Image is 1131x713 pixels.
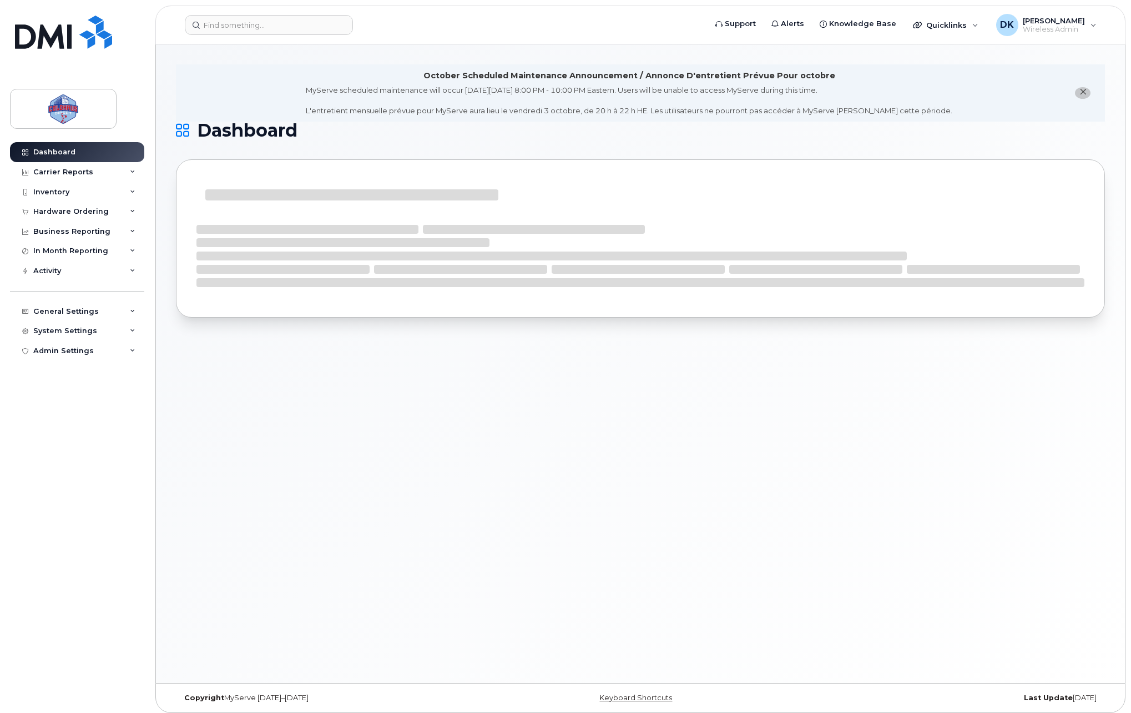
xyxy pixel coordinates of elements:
[306,85,952,116] div: MyServe scheduled maintenance will occur [DATE][DATE] 8:00 PM - 10:00 PM Eastern. Users will be u...
[176,694,486,702] div: MyServe [DATE]–[DATE]
[1075,87,1090,99] button: close notification
[1024,694,1073,702] strong: Last Update
[795,694,1105,702] div: [DATE]
[599,694,672,702] a: Keyboard Shortcuts
[423,70,835,82] div: October Scheduled Maintenance Announcement / Annonce D'entretient Prévue Pour octobre
[184,694,224,702] strong: Copyright
[197,122,297,139] span: Dashboard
